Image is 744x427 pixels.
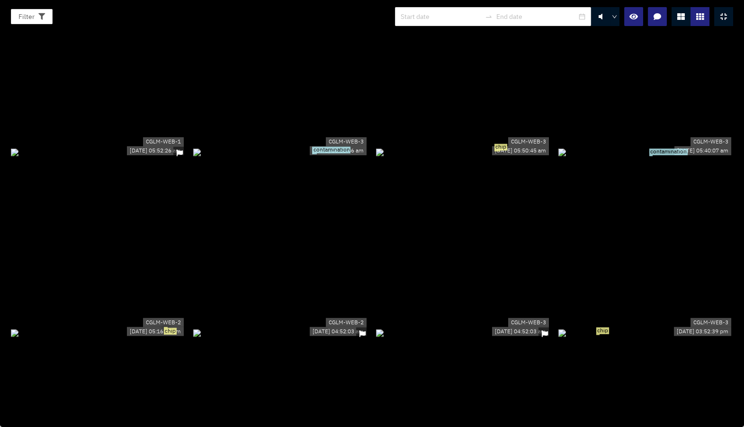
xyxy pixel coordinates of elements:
div: [DATE] 04:52:03 am [310,327,367,336]
div: CGLM-WEB-3 [508,137,549,146]
div: [DATE] 05:50:46 am [310,146,367,155]
div: CGLM-WEB-3 [508,318,549,327]
span: contamination [312,146,350,153]
div: [DATE] 05:40:07 am [674,146,731,155]
div: CGLM-WEB-1 [143,137,184,146]
button: Filter [11,9,53,24]
span: down [612,14,618,20]
span: contamination [649,148,688,155]
div: [DATE] 04:52:03 am [492,327,549,336]
div: CGLM-WEB-3 [690,318,731,327]
div: [DATE] 05:52:26 am [127,146,184,155]
div: [DATE] 05:16:40 am [127,327,184,336]
span: chip [164,328,177,334]
div: CGLM-WEB-3 [326,137,367,146]
div: CGLM-WEB-3 [690,137,731,146]
span: swap-right [485,13,493,20]
div: CGLM-WEB-2 [326,318,367,327]
span: chip [494,143,507,150]
span: Filter [18,11,35,22]
div: CGLM-WEB-2 [143,318,184,327]
span: chip [596,327,609,334]
input: Start date [401,11,481,22]
div: [DATE] 03:52:39 pm [674,327,731,336]
input: End date [496,11,577,22]
div: [DATE] 05:50:45 am [492,146,549,155]
span: to [485,13,493,20]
